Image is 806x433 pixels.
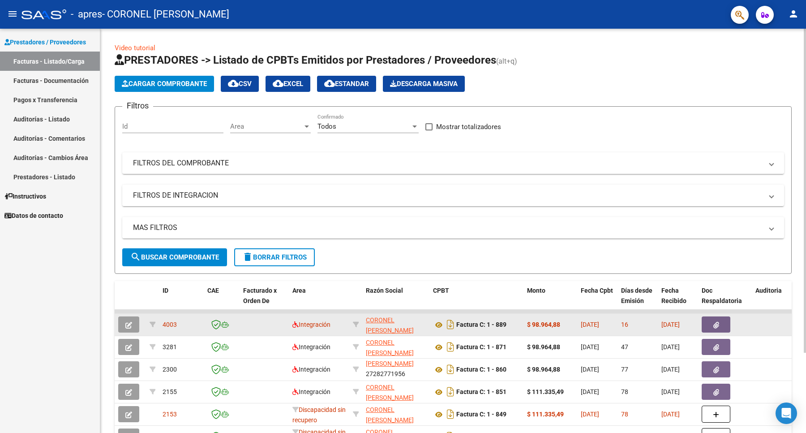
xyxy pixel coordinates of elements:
[4,191,46,201] span: Instructivos
[366,382,426,401] div: 27282771956
[366,406,414,424] span: CORONEL [PERSON_NAME]
[122,152,784,174] mat-expansion-panel-header: FILTROS DEL COMPROBANTE
[581,411,599,418] span: [DATE]
[242,251,253,262] mat-icon: delete
[366,316,414,334] span: CORONEL [PERSON_NAME]
[366,338,426,356] div: 27282771956
[445,407,456,421] i: Descargar documento
[776,403,797,424] div: Open Intercom Messenger
[621,366,628,373] span: 77
[366,339,414,356] span: CORONEL [PERSON_NAME]
[661,388,680,395] span: [DATE]
[523,281,577,320] datatable-header-cell: Monto
[527,321,560,328] strong: $ 98.964,88
[456,321,506,329] strong: Factura C: 1 - 889
[122,100,153,112] h3: Filtros
[115,76,214,92] button: Cargar Comprobante
[661,366,680,373] span: [DATE]
[122,217,784,238] mat-expansion-panel-header: MAS FILTROS
[366,360,426,379] div: 27282771956
[243,287,277,304] span: Facturado x Orden De
[324,80,369,88] span: Estandar
[658,281,698,320] datatable-header-cell: Fecha Recibido
[130,251,141,262] mat-icon: search
[362,281,429,320] datatable-header-cell: Razón Social
[163,287,168,294] span: ID
[581,321,599,328] span: [DATE]
[496,57,517,65] span: (alt+q)
[456,366,506,373] strong: Factura C: 1 - 860
[4,211,63,221] span: Datos de contacto
[292,287,306,294] span: Area
[621,287,652,304] span: Días desde Emisión
[292,366,330,373] span: Integración
[621,411,628,418] span: 78
[456,411,506,418] strong: Factura C: 1 - 849
[228,78,239,89] mat-icon: cloud_download
[433,287,449,294] span: CPBT
[383,76,465,92] app-download-masive: Descarga masiva de comprobantes (adjuntos)
[292,406,346,424] span: Discapacidad sin recupero
[445,317,456,332] i: Descargar documento
[7,9,18,19] mat-icon: menu
[240,281,289,320] datatable-header-cell: Facturado x Orden De
[581,343,599,351] span: [DATE]
[207,287,219,294] span: CAE
[366,287,403,294] span: Razón Social
[581,366,599,373] span: [DATE]
[366,315,426,334] div: 27282771956
[122,80,207,88] span: Cargar Comprobante
[163,343,177,351] span: 3281
[366,384,414,401] span: CORONEL [PERSON_NAME]
[133,223,763,233] mat-panel-title: MAS FILTROS
[115,44,155,52] a: Video tutorial
[4,37,86,47] span: Prestadores / Proveedores
[289,281,349,320] datatable-header-cell: Area
[317,122,336,130] span: Todos
[755,287,782,294] span: Auditoria
[752,281,794,320] datatable-header-cell: Auditoria
[581,388,599,395] span: [DATE]
[621,321,628,328] span: 16
[527,343,560,351] strong: $ 98.964,88
[621,388,628,395] span: 78
[390,80,458,88] span: Descarga Masiva
[273,80,303,88] span: EXCEL
[621,343,628,351] span: 47
[204,281,240,320] datatable-header-cell: CAE
[581,287,613,294] span: Fecha Cpbt
[266,76,310,92] button: EXCEL
[292,321,330,328] span: Integración
[445,340,456,354] i: Descargar documento
[159,281,204,320] datatable-header-cell: ID
[661,411,680,418] span: [DATE]
[102,4,229,24] span: - CORONEL [PERSON_NAME]
[163,321,177,328] span: 4003
[317,76,376,92] button: Estandar
[221,76,259,92] button: CSV
[122,248,227,266] button: Buscar Comprobante
[456,389,506,396] strong: Factura C: 1 - 851
[115,54,496,66] span: PRESTADORES -> Listado de CPBTs Emitidos por Prestadores / Proveedores
[429,281,523,320] datatable-header-cell: CPBT
[383,76,465,92] button: Descarga Masiva
[122,185,784,206] mat-expansion-panel-header: FILTROS DE INTEGRACION
[617,281,658,320] datatable-header-cell: Días desde Emisión
[445,385,456,399] i: Descargar documento
[234,248,315,266] button: Borrar Filtros
[71,4,102,24] span: - apres
[230,122,303,130] span: Area
[292,343,330,351] span: Integración
[527,287,545,294] span: Monto
[456,344,506,351] strong: Factura C: 1 - 871
[436,121,501,132] span: Mostrar totalizadores
[273,78,283,89] mat-icon: cloud_download
[228,80,252,88] span: CSV
[242,253,307,261] span: Borrar Filtros
[324,78,335,89] mat-icon: cloud_download
[661,343,680,351] span: [DATE]
[130,253,219,261] span: Buscar Comprobante
[527,366,560,373] strong: $ 98.964,88
[577,281,617,320] datatable-header-cell: Fecha Cpbt
[163,388,177,395] span: 2155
